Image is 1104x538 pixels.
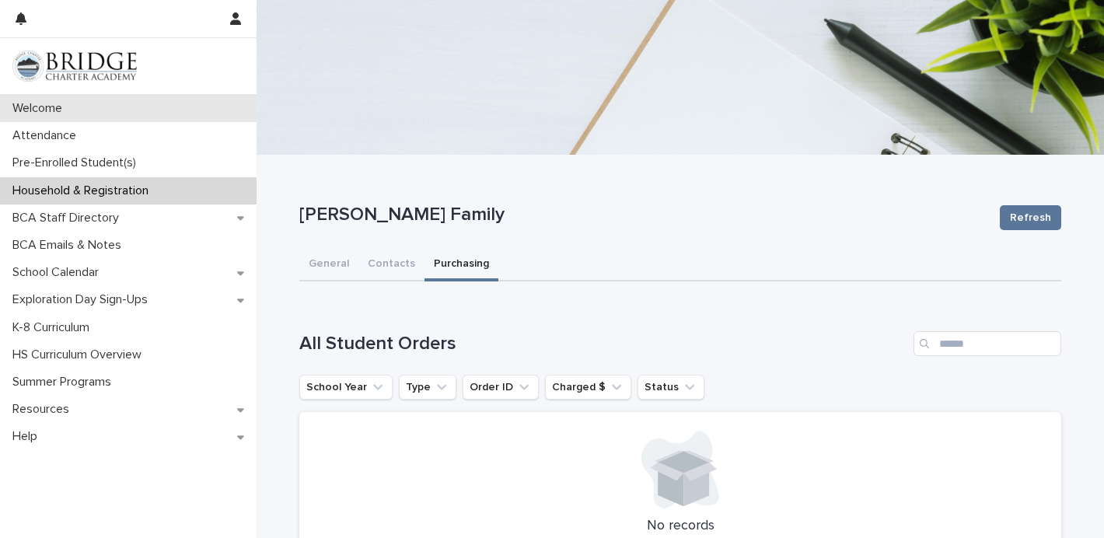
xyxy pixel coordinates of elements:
[6,429,50,444] p: Help
[299,333,907,355] h1: All Student Orders
[424,249,498,281] button: Purchasing
[6,292,160,307] p: Exploration Day Sign-Ups
[6,155,148,170] p: Pre-Enrolled Student(s)
[6,375,124,390] p: Summer Programs
[463,375,539,400] button: Order ID
[6,128,89,143] p: Attendance
[6,183,161,198] p: Household & Registration
[299,204,987,226] p: [PERSON_NAME] Family
[6,265,111,280] p: School Calendar
[638,375,704,400] button: Status
[545,375,631,400] button: Charged $
[6,402,82,417] p: Resources
[1010,210,1051,225] span: Refresh
[6,348,154,362] p: HS Curriculum Overview
[6,320,102,335] p: K-8 Curriculum
[914,331,1061,356] input: Search
[6,101,75,116] p: Welcome
[299,249,358,281] button: General
[6,238,134,253] p: BCA Emails & Notes
[12,51,137,82] img: V1C1m3IdTEidaUdm9Hs0
[299,375,393,400] button: School Year
[318,518,1043,535] p: No records
[6,211,131,225] p: BCA Staff Directory
[1000,205,1061,230] button: Refresh
[358,249,424,281] button: Contacts
[399,375,456,400] button: Type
